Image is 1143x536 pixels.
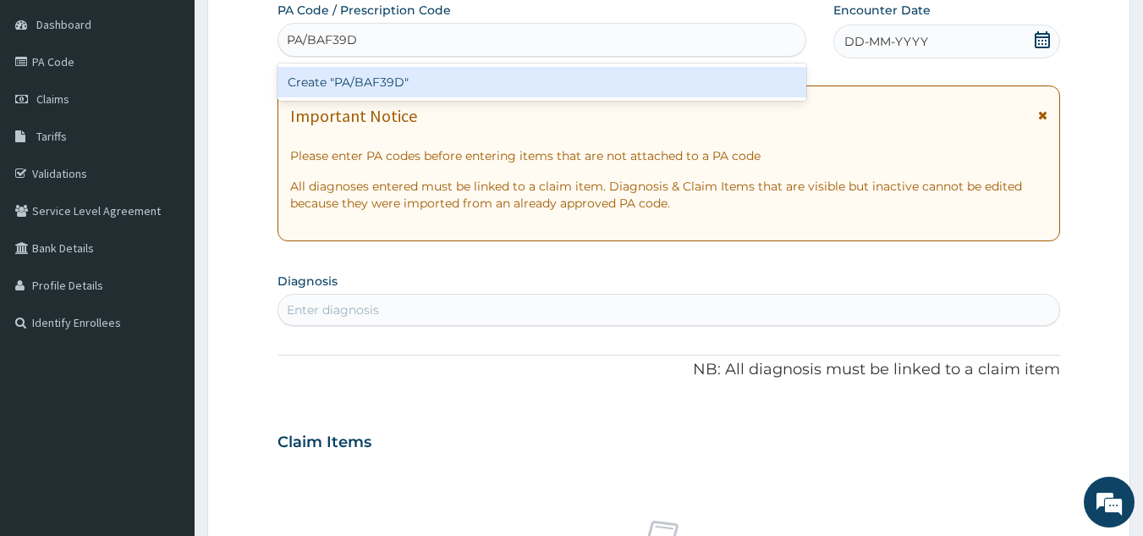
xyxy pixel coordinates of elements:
div: Enter diagnosis [287,301,379,318]
h1: Important Notice [290,107,417,125]
span: Claims [36,91,69,107]
span: Dashboard [36,17,91,32]
img: d_794563401_company_1708531726252_794563401 [31,85,69,127]
label: Encounter Date [833,2,931,19]
label: Diagnosis [278,273,338,290]
h3: Claim Items [278,434,371,452]
p: All diagnoses entered must be linked to a claim item. Diagnosis & Claim Items that are visible bu... [290,178,1048,212]
label: PA Code / Prescription Code [278,2,451,19]
p: Please enter PA codes before entering items that are not attached to a PA code [290,147,1048,164]
span: DD-MM-YYYY [844,33,928,50]
p: NB: All diagnosis must be linked to a claim item [278,359,1061,381]
span: We're online! [98,160,234,331]
div: Chat with us now [88,95,284,117]
div: Minimize live chat window [278,8,318,49]
span: Tariffs [36,129,67,144]
textarea: Type your message and hit 'Enter' [8,356,322,416]
div: Create "PA/BAF39D" [278,67,807,97]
